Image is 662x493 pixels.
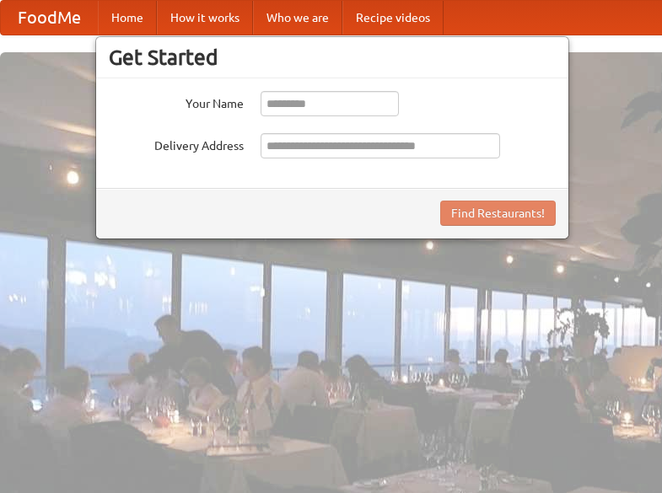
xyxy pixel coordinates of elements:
[109,91,244,112] label: Your Name
[253,1,342,35] a: Who we are
[342,1,444,35] a: Recipe videos
[98,1,157,35] a: Home
[109,133,244,154] label: Delivery Address
[157,1,253,35] a: How it works
[440,201,556,226] button: Find Restaurants!
[1,1,98,35] a: FoodMe
[109,45,556,70] h3: Get Started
